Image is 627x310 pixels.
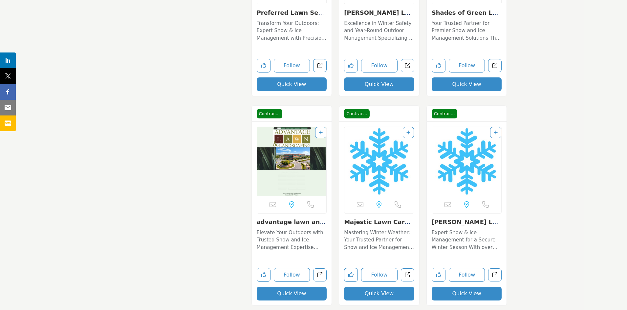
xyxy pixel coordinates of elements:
button: Quick View [344,77,414,91]
button: Like listing [257,268,270,282]
button: Like listing [344,59,358,72]
a: Preferred Lawn Servi... [257,9,325,23]
p: Elevate Your Outdoors with Trusted Snow and Ice Management Expertise Specializing in comprehensiv... [257,229,327,251]
h3: Shades of Green Lawn & Landscaping [432,9,502,16]
a: [PERSON_NAME] Lawn Care & La... [432,218,498,233]
button: Quick View [344,287,414,300]
button: Follow [449,59,485,72]
h3: Linnemann Lawn Care & Landscaping, Inc. [344,9,414,16]
a: Transform Your Outdoors: Expert Snow & Ice Management with Precision and Care This company operat... [257,18,327,42]
button: Like listing [432,59,445,72]
a: Open wells-lawn-care-landscaping-llc in new tab [488,268,502,282]
a: Open Listing in new tab [344,127,414,196]
a: Open Listing in new tab [257,127,327,196]
span: Contractor [257,109,282,119]
a: Open preferred-lawn-service-and-landscaping in new tab [313,59,327,72]
a: Open majestic-lawn-care-landscaping-inc in new tab [401,268,414,282]
h3: advantage lawn and landscaping Inc [257,218,327,226]
a: Majestic Lawn Care &... [344,218,410,233]
p: Mastering Winter Weather: Your Trusted Partner for Snow and Ice Management Excellence Specializin... [344,229,414,251]
h3: Preferred Lawn Service and Landscaping [257,9,327,16]
img: advantage lawn and landscaping Inc [257,127,327,196]
p: Excellence in Winter Safety and Year-Round Outdoor Management Specializing in the comprehensive m... [344,20,414,42]
button: Quick View [432,77,502,91]
button: Follow [361,268,398,282]
a: Open shades-of-green-lawn-landscaping in new tab [488,59,502,72]
a: Shades of Green Lawn... [432,9,498,23]
p: Expert Snow & Ice Management for a Secure Winter Season With over two decades of unparalleled exp... [432,229,502,251]
a: Excellence in Winter Safety and Year-Round Outdoor Management Specializing in the comprehensive m... [344,18,414,42]
img: Majestic Lawn Care & Landscaping, Inc. [344,127,414,196]
a: Open Listing in new tab [432,127,502,196]
a: Elevate Your Outdoors with Trusted Snow and Ice Management Expertise Specializing in comprehensiv... [257,227,327,251]
a: Add To List [494,130,498,135]
p: Your Trusted Partner for Premier Snow and Ice Management Solutions This company stands as a leadi... [432,20,502,42]
a: advantage lawn and l... [257,218,326,233]
a: Add To List [319,130,323,135]
h3: Wells Lawn Care & Landscaping, LLC [432,218,502,226]
a: Open advantage-lawn-and-landscaping-inc in new tab [313,268,327,282]
button: Follow [449,268,485,282]
span: Contractor [344,109,370,119]
a: Add To List [406,130,410,135]
img: Wells Lawn Care & Landscaping, LLC [432,127,502,196]
a: Your Trusted Partner for Premier Snow and Ice Management Solutions This company stands as a leadi... [432,18,502,42]
a: Open linnemann-lawn-care-landscaping-inc in new tab [401,59,414,72]
button: Quick View [257,77,327,91]
button: Follow [361,59,398,72]
span: Contractor [432,109,457,119]
h3: Majestic Lawn Care & Landscaping, Inc. [344,218,414,226]
a: Expert Snow & Ice Management for a Secure Winter Season With over two decades of unparalleled exp... [432,227,502,251]
button: Like listing [432,268,445,282]
a: [PERSON_NAME] Lawn Care ... [344,9,411,23]
button: Quick View [257,287,327,300]
button: Like listing [257,59,270,72]
button: Quick View [432,287,502,300]
p: Transform Your Outdoors: Expert Snow & Ice Management with Precision and Care This company operat... [257,20,327,42]
button: Follow [274,59,310,72]
a: Mastering Winter Weather: Your Trusted Partner for Snow and Ice Management Excellence Specializin... [344,227,414,251]
button: Like listing [344,268,358,282]
button: Follow [274,268,310,282]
